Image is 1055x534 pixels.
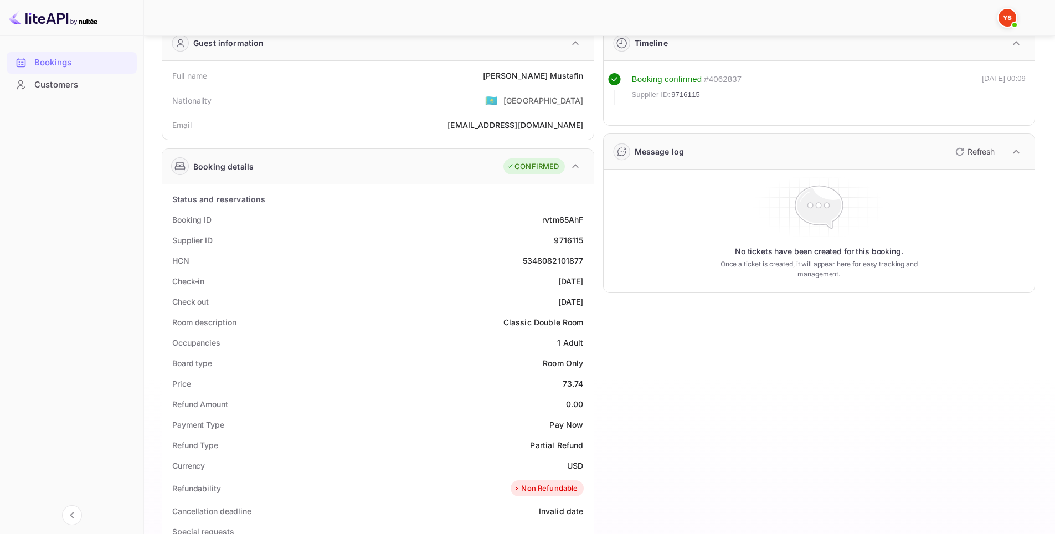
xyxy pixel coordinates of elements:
button: Collapse navigation [62,505,82,525]
div: 73.74 [563,378,584,389]
a: Bookings [7,52,137,73]
div: Room Only [543,357,583,369]
p: Refresh [967,146,995,157]
div: 0.00 [566,398,584,410]
span: United States [485,90,498,110]
div: Customers [34,79,131,91]
div: CONFIRMED [506,161,559,172]
span: Supplier ID: [632,89,671,100]
div: 5348082101877 [523,255,584,266]
div: 1 Adult [557,337,583,348]
button: Refresh [949,143,999,161]
div: Occupancies [172,337,220,348]
div: USD [567,460,583,471]
div: Status and reservations [172,193,265,205]
div: Bookings [7,52,137,74]
div: Email [172,119,192,131]
div: Check out [172,296,209,307]
img: Yandex Support [999,9,1016,27]
div: Booking ID [172,214,212,225]
div: Customers [7,74,137,96]
div: Price [172,378,191,389]
div: Room description [172,316,236,328]
div: [EMAIL_ADDRESS][DOMAIN_NAME] [447,119,583,131]
div: Guest information [193,37,264,49]
div: Board type [172,357,212,369]
div: Nationality [172,95,212,106]
div: HCN [172,255,189,266]
div: Check-in [172,275,204,287]
div: # 4062837 [704,73,742,86]
div: [DATE] [558,275,584,287]
div: Supplier ID [172,234,213,246]
div: rvtm65AhF [542,214,583,225]
div: Booking confirmed [632,73,702,86]
img: LiteAPI logo [9,9,97,27]
div: 9716115 [554,234,583,246]
div: [GEOGRAPHIC_DATA] [503,95,584,106]
div: Message log [635,146,685,157]
div: Booking details [193,161,254,172]
div: Timeline [635,37,668,49]
a: Customers [7,74,137,95]
div: Bookings [34,57,131,69]
div: Partial Refund [530,439,583,451]
div: Invalid date [539,505,584,517]
div: Refundability [172,482,221,494]
p: Once a ticket is created, it will appear here for easy tracking and management. [703,259,935,279]
div: Currency [172,460,205,471]
div: [DATE] [558,296,584,307]
div: Payment Type [172,419,224,430]
span: 9716115 [671,89,700,100]
p: No tickets have been created for this booking. [735,246,903,257]
div: Classic Double Room [503,316,584,328]
div: Non Refundable [513,483,578,494]
div: Pay Now [549,419,583,430]
div: Refund Amount [172,398,228,410]
div: Cancellation deadline [172,505,251,517]
div: [PERSON_NAME] Mustafin [483,70,583,81]
div: Refund Type [172,439,218,451]
div: Full name [172,70,207,81]
div: [DATE] 00:09 [982,73,1026,105]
